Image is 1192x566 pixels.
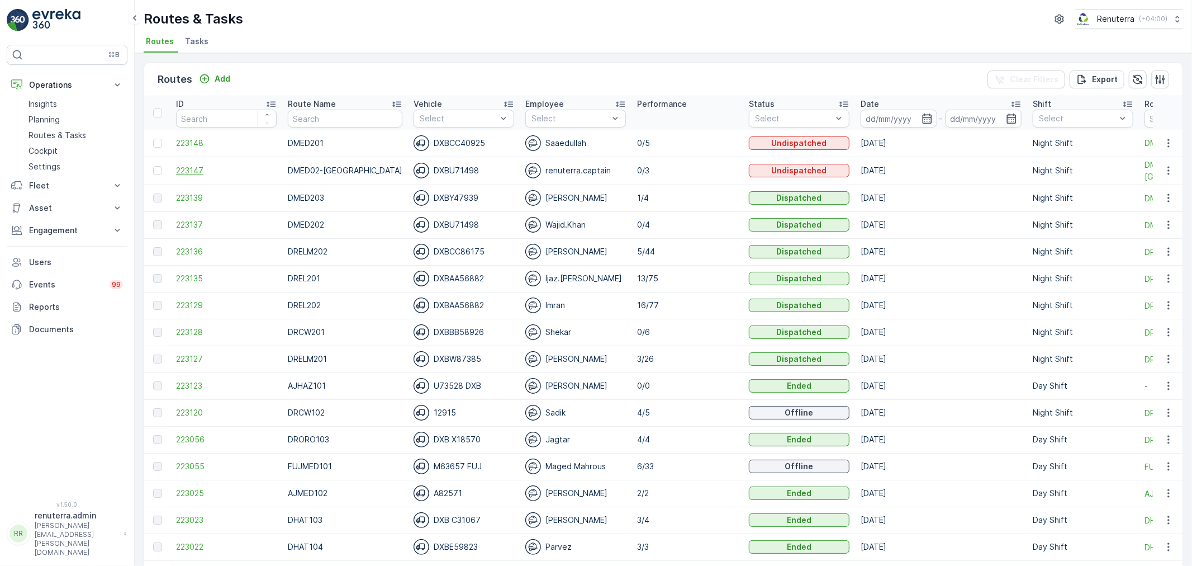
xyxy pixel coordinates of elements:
[749,487,849,500] button: Ended
[414,163,429,178] img: svg%3e
[414,324,514,340] div: DXBBB58926
[1027,399,1139,426] td: Night Shift
[787,488,811,499] p: Ended
[35,521,118,557] p: [PERSON_NAME][EMAIL_ADDRESS][PERSON_NAME][DOMAIN_NAME]
[525,378,541,394] img: svg%3e
[749,352,849,366] button: Dispatched
[631,534,743,560] td: 3/3
[414,217,514,233] div: DXBU71498
[153,355,162,364] div: Toggle Row Selected
[525,324,626,340] div: Shekar
[153,516,162,525] div: Toggle Row Selected
[525,405,626,421] div: Sadik
[29,225,105,236] p: Engagement
[855,399,1027,426] td: [DATE]
[176,165,277,176] span: 223147
[631,265,743,292] td: 13/75
[29,279,103,290] p: Events
[631,426,743,453] td: 4/4
[176,327,277,338] span: 223128
[1097,13,1134,25] p: Renuterra
[1027,157,1139,185] td: Night Shift
[282,292,408,319] td: DREL202
[1092,74,1118,85] p: Export
[282,399,408,426] td: DRCW102
[176,192,277,204] span: 223139
[525,351,626,367] div: [PERSON_NAME]
[108,50,120,59] p: ⌘B
[185,36,208,47] span: Tasks
[414,324,429,340] img: svg%3e
[282,453,408,480] td: FUJMED101
[525,271,541,286] img: svg%3e
[855,211,1027,238] td: [DATE]
[215,73,230,84] p: Add
[1027,130,1139,157] td: Night Shift
[525,163,626,178] div: renuterra.captain
[414,135,514,151] div: DXBCC40925
[631,480,743,507] td: 2/2
[153,408,162,417] div: Toggle Row Selected
[282,238,408,265] td: DRELM202
[631,346,743,372] td: 3/26
[1027,265,1139,292] td: Night Shift
[29,180,105,191] p: Fleet
[1027,372,1139,399] td: Day Shift
[787,434,811,445] p: Ended
[414,271,514,286] div: DXBAA56882
[861,98,879,110] p: Date
[777,246,822,257] p: Dispatched
[176,407,277,418] a: 223120
[176,461,277,472] a: 223055
[525,405,541,421] img: svg%3e
[777,273,822,284] p: Dispatched
[749,98,775,110] p: Status
[153,543,162,551] div: Toggle Row Selected
[29,324,123,335] p: Documents
[777,327,822,338] p: Dispatched
[176,219,277,230] span: 223137
[631,211,743,238] td: 0/4
[414,351,514,367] div: DXBW87385
[10,525,27,543] div: RR
[153,301,162,310] div: Toggle Row Selected
[749,136,849,150] button: Undispatched
[414,485,429,501] img: svg%3e
[749,191,849,205] button: Dispatched
[414,459,514,474] div: M63657 FUJ
[414,98,442,110] p: Vehicle
[176,353,277,365] a: 223127
[158,72,192,87] p: Routes
[414,135,429,151] img: svg%3e
[288,110,402,128] input: Search
[414,244,514,260] div: DXBCC86175
[153,489,162,498] div: Toggle Row Selected
[1027,185,1139,211] td: Night Shift
[176,515,277,526] span: 223023
[414,459,429,474] img: svg%3e
[176,541,277,553] a: 223022
[176,434,277,445] a: 223056
[525,539,626,555] div: Parvez
[176,138,277,149] a: 223148
[24,112,127,128] a: Planning
[176,488,277,499] span: 223025
[631,372,743,399] td: 0/0
[749,245,849,258] button: Dispatched
[176,300,277,311] span: 223129
[631,507,743,534] td: 3/4
[153,247,162,256] div: Toggle Row Selected
[7,251,127,273] a: Users
[414,539,514,555] div: DXBE59823
[29,98,57,110] p: Insights
[288,98,336,110] p: Route Name
[525,217,626,233] div: Wajid.Khan
[855,372,1027,399] td: [DATE]
[176,273,277,284] span: 223135
[1039,113,1116,124] p: Select
[987,70,1065,88] button: Clear Filters
[414,539,429,555] img: svg%3e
